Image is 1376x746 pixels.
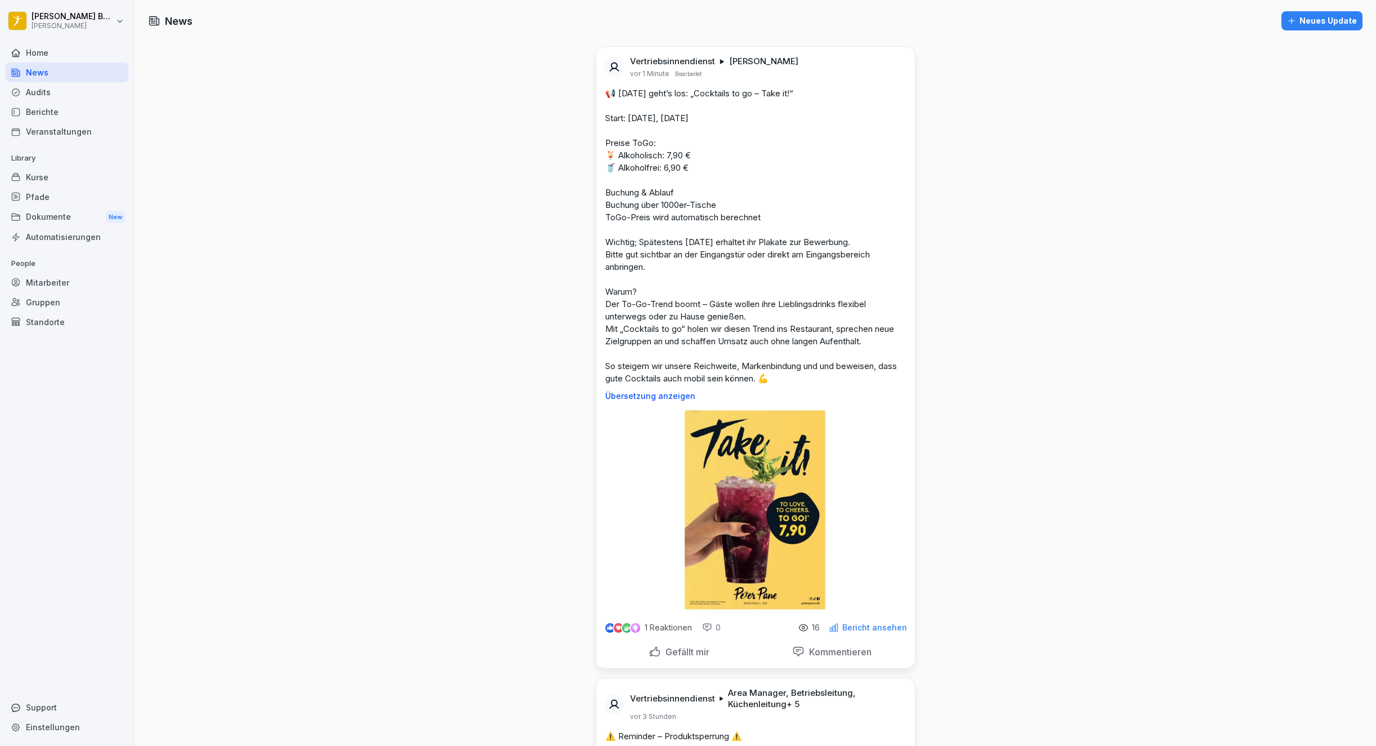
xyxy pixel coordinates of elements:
div: 0 [702,622,721,633]
p: Vertriebsinnendienst [630,693,715,704]
div: Neues Update [1287,15,1357,27]
p: 📢 [DATE] geht’s los: „Cocktails to go – Take it!“ Start: [DATE], [DATE] Preise ToGo: 🍹 Alkoholisc... [605,87,906,385]
a: News [6,63,128,82]
p: Bericht ansehen [842,623,907,632]
img: love [614,624,623,632]
a: Mitarbeiter [6,273,128,292]
p: Kommentieren [805,646,872,658]
img: h2g5cowvolcsx4tcvc7iajhy.png [685,410,826,610]
img: inspiring [631,623,640,633]
p: 16 [812,623,820,632]
p: Übersetzung anzeigen [605,392,906,401]
p: 1 Reaktionen [645,623,692,632]
a: Pfade [6,187,128,207]
p: People [6,255,128,273]
img: celebrate [622,623,632,633]
div: New [106,211,125,224]
button: Neues Update [1281,11,1362,30]
p: vor 1 Minute [630,69,669,78]
p: vor 3 Stunden [630,712,676,721]
img: like [605,623,614,632]
p: Gefällt mir [661,646,709,658]
div: Support [6,698,128,717]
a: Kurse [6,167,128,187]
h1: News [165,14,193,29]
a: Berichte [6,102,128,122]
p: Vertriebsinnendienst [630,56,715,67]
p: [PERSON_NAME] Bogomolec [32,12,114,21]
a: Audits [6,82,128,102]
p: Bearbeitet [675,69,702,78]
a: Standorte [6,312,128,332]
a: Gruppen [6,292,128,312]
p: [PERSON_NAME] [729,56,798,67]
div: Dokumente [6,207,128,228]
p: Area Manager, Betriebsleitung, Küchenleitung + 5 [728,687,901,710]
a: DokumenteNew [6,207,128,228]
a: Veranstaltungen [6,122,128,141]
p: [PERSON_NAME] [32,22,114,30]
a: Automatisierungen [6,227,128,247]
a: Home [6,43,128,63]
a: Einstellungen [6,717,128,737]
p: Library [6,149,128,167]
